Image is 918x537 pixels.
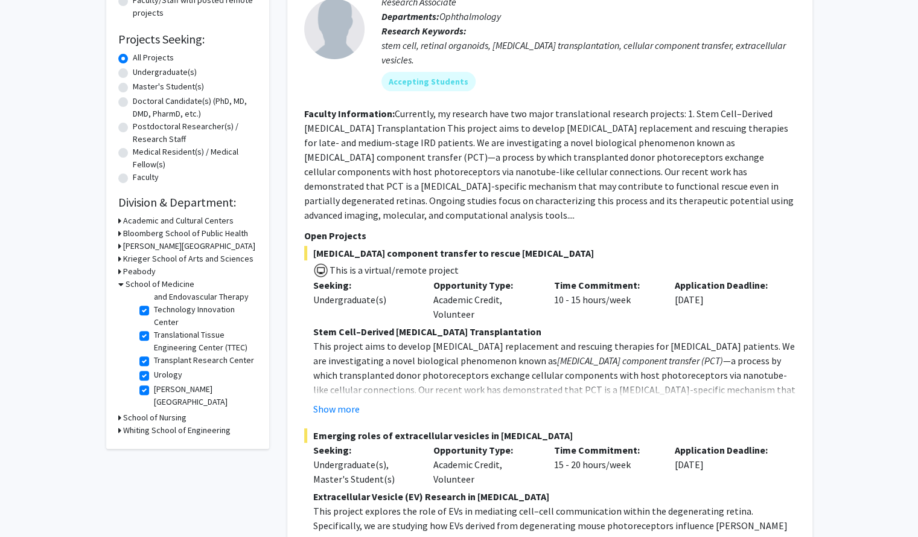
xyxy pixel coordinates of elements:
label: [PERSON_NAME][GEOGRAPHIC_DATA] [154,383,254,408]
strong: Stem Cell–Derived [MEDICAL_DATA] Transplantation [313,326,541,338]
p: Seeking: [313,443,416,457]
span: Emerging roles of extracellular vesicles in [MEDICAL_DATA] [304,428,795,443]
label: Doctoral Candidate(s) (PhD, MD, DMD, PharmD, etc.) [133,95,257,120]
div: 10 - 15 hours/week [545,278,666,321]
div: Academic Credit, Volunteer [424,278,545,321]
div: Undergraduate(s), Master's Student(s) [313,457,416,486]
p: Application Deadline: [675,278,777,292]
label: Postdoctoral Researcher(s) / Research Staff [133,120,257,146]
span: This is a virtual/remote project [328,264,459,276]
span: Ophthalmology [439,10,501,22]
label: Medical Resident(s) / Medical Fellow(s) [133,146,257,171]
div: stem cell, retinal organoids, [MEDICAL_DATA] transplantation, cellular component transfer, extrac... [381,38,795,67]
p: Seeking: [313,278,416,292]
span: [MEDICAL_DATA] component transfer to rescue [MEDICAL_DATA] [304,246,795,260]
p: Opportunity Type: [433,443,536,457]
h3: School of Medicine [126,278,194,291]
p: Time Commitment: [554,443,657,457]
p: Time Commitment: [554,278,657,292]
b: Research Keywords: [381,25,467,37]
h3: [PERSON_NAME][GEOGRAPHIC_DATA] [123,240,255,252]
p: This project aims to develop [MEDICAL_DATA] replacement and rescuing therapies for [MEDICAL_DATA]... [313,339,795,426]
label: All Projects [133,51,174,64]
label: Faculty [133,171,159,184]
iframe: Chat [9,483,51,528]
div: [DATE] [666,443,786,486]
strong: Extracellular Vesicle (EV) Research in [MEDICAL_DATA] [313,490,549,503]
h3: Whiting School of Engineering [123,424,231,437]
p: Open Projects [304,228,795,243]
mat-chip: Accepting Students [381,72,476,91]
label: Undergraduate(s) [133,66,197,79]
div: 15 - 20 hours/week [545,443,666,486]
fg-read-more: Currently, my research have two major translational research projects: 1. Stem Cell–Derived [MEDI... [304,108,794,221]
p: Application Deadline: [675,443,777,457]
label: Translational Tissue Engineering Center (TTEC) [154,329,254,354]
h2: Projects Seeking: [118,32,257,47]
h3: Krieger School of Arts and Sciences [123,252,253,265]
label: Surgery - [MEDICAL_DATA] and Endovascular Therapy [154,278,254,303]
label: Technology Innovation Center [154,303,254,329]
b: Departments: [381,10,439,22]
div: Undergraduate(s) [313,292,416,307]
em: [MEDICAL_DATA] component transfer (PCT) [557,355,723,367]
label: Master's Student(s) [133,80,204,93]
button: Show more [313,402,360,416]
h3: Bloomberg School of Public Health [123,227,248,240]
h3: School of Nursing [123,411,186,424]
h3: Peabody [123,265,156,278]
label: Transplant Research Center [154,354,254,367]
b: Faculty Information: [304,108,395,120]
div: [DATE] [666,278,786,321]
div: Academic Credit, Volunteer [424,443,545,486]
h2: Division & Department: [118,195,257,210]
h3: Academic and Cultural Centers [123,214,234,227]
label: Urology [154,368,182,381]
p: Opportunity Type: [433,278,536,292]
